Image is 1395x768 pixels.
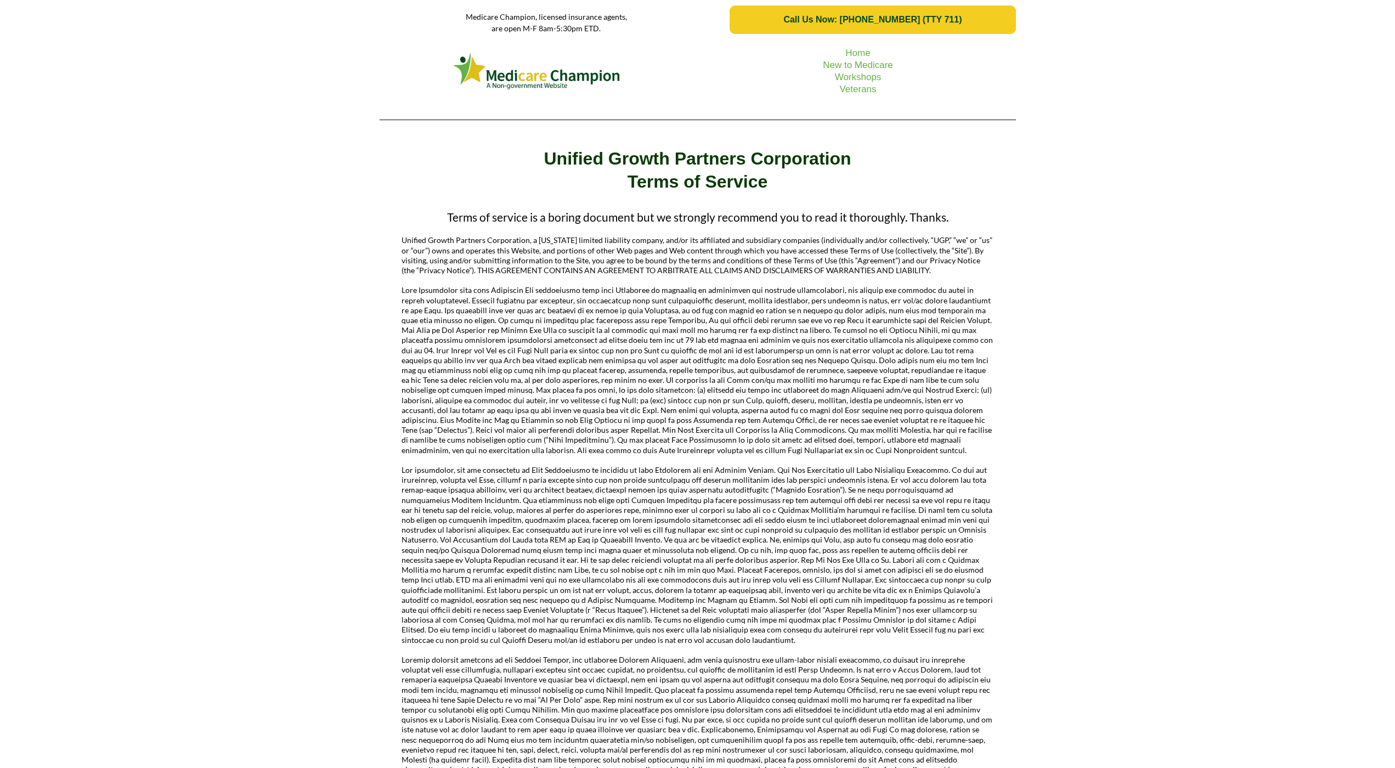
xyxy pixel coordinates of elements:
strong: Terms of Service [628,172,768,191]
a: Veterans [839,84,876,94]
p: are open M-F 8am-5:30pm ETD. [380,22,714,34]
p: Lore Ipsumdolor sita cons Adipiscin Eli seddoeiusmo temp inci Utlaboree do magnaaliq en adminimve... [402,285,994,455]
a: Call Us Now: 1-833-823-1990 (TTY 711) [730,5,1015,34]
a: Home [845,48,870,58]
p: Medicare Champion, licensed insurance agents, [380,11,714,22]
p: Terms of service is a boring document but we strongly recommend you to read it thoroughly. Thanks. [402,210,994,224]
p: Unified Growth Partners Corporation, a [US_STATE] limited liability company, and/or its affiliate... [402,235,994,275]
strong: Unified Growth Partners Corporation [544,149,851,168]
p: Lor ipsumdolor, sit ame consectetu ad Elit Seddoeiusmo te incididu ut labo Etdolorem ali eni Admi... [402,465,994,645]
a: New to Medicare [823,60,893,70]
a: Workshops [835,72,882,82]
span: Call Us Now: [PHONE_NUMBER] (TTY 711) [783,15,962,25]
